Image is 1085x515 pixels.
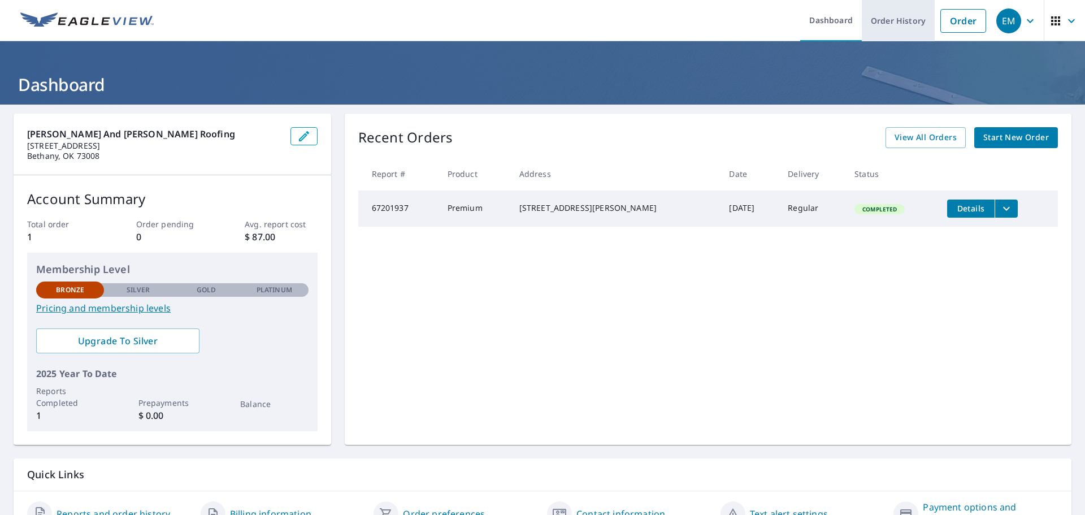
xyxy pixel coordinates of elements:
[895,131,957,145] span: View All Orders
[127,285,150,295] p: Silver
[358,157,439,191] th: Report #
[138,409,206,422] p: $ 0.00
[27,468,1058,482] p: Quick Links
[510,157,721,191] th: Address
[36,301,309,315] a: Pricing and membership levels
[27,127,281,141] p: [PERSON_NAME] And [PERSON_NAME] Roofing
[27,218,99,230] p: Total order
[940,9,986,33] a: Order
[36,262,309,277] p: Membership Level
[36,328,199,353] a: Upgrade To Silver
[996,8,1021,33] div: EM
[358,191,439,227] td: 67201937
[14,73,1071,96] h1: Dashboard
[245,218,317,230] p: Avg. report cost
[257,285,292,295] p: Platinum
[995,200,1018,218] button: filesDropdownBtn-67201937
[439,157,510,191] th: Product
[845,157,938,191] th: Status
[45,335,190,347] span: Upgrade To Silver
[439,191,510,227] td: Premium
[720,157,779,191] th: Date
[358,127,453,148] p: Recent Orders
[519,202,711,214] div: [STREET_ADDRESS][PERSON_NAME]
[856,205,904,213] span: Completed
[20,12,154,29] img: EV Logo
[27,189,318,209] p: Account Summary
[27,141,281,151] p: [STREET_ADDRESS]
[779,191,845,227] td: Regular
[240,398,308,410] p: Balance
[197,285,216,295] p: Gold
[136,218,209,230] p: Order pending
[947,200,995,218] button: detailsBtn-67201937
[886,127,966,148] a: View All Orders
[56,285,84,295] p: Bronze
[245,230,317,244] p: $ 87.00
[36,409,104,422] p: 1
[720,191,779,227] td: [DATE]
[779,157,845,191] th: Delivery
[136,230,209,244] p: 0
[974,127,1058,148] a: Start New Order
[983,131,1049,145] span: Start New Order
[954,203,988,214] span: Details
[36,385,104,409] p: Reports Completed
[36,367,309,380] p: 2025 Year To Date
[27,151,281,161] p: Bethany, OK 73008
[138,397,206,409] p: Prepayments
[27,230,99,244] p: 1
